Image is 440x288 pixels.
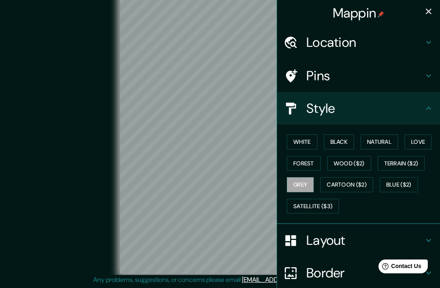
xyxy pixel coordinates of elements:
iframe: Help widget launcher [367,256,431,279]
button: Terrain ($2) [378,156,425,171]
h4: Layout [306,232,424,248]
img: pin-icon.png [378,11,384,18]
button: White [287,134,317,149]
div: Location [277,26,440,59]
h4: Mappin [333,5,385,21]
p: Any problems, suggestions, or concerns please email . [93,275,344,285]
button: Satellite ($3) [287,199,339,214]
a: [EMAIL_ADDRESS][DOMAIN_NAME] [242,275,343,284]
div: Layout [277,224,440,257]
button: Forest [287,156,321,171]
h4: Location [306,34,424,51]
button: Grey [287,177,314,192]
button: Natural [361,134,398,149]
div: Pins [277,59,440,92]
button: Love [405,134,431,149]
button: Black [324,134,354,149]
button: Blue ($2) [380,177,418,192]
button: Cartoon ($2) [320,177,373,192]
h4: Pins [306,68,424,84]
div: Style [277,92,440,125]
button: Wood ($2) [327,156,371,171]
h4: Border [306,265,424,281]
h4: Style [306,100,424,117]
